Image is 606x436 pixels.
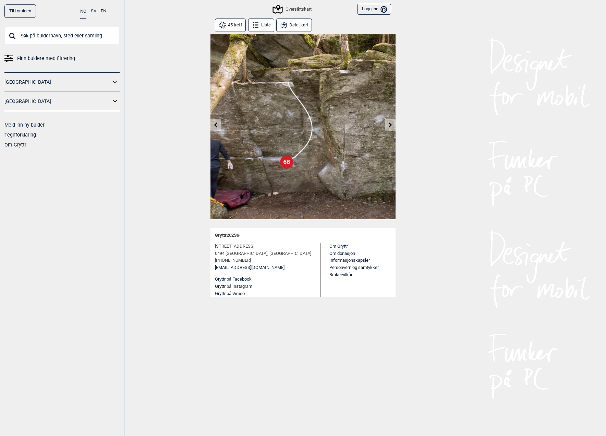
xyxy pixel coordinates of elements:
[4,142,26,148] a: Om Gryttr
[215,250,311,257] span: 0494 [GEOGRAPHIC_DATA], [GEOGRAPHIC_DATA]
[4,77,111,87] a: [GEOGRAPHIC_DATA]
[17,54,75,63] span: Finn buldere med filtrering
[215,228,391,243] div: Gryttr 2025 ©
[80,4,86,19] button: NO
[357,4,391,15] button: Logg inn
[215,19,246,32] button: 45 treff
[215,276,252,283] button: Gryttr på Facebook
[4,122,45,128] a: Meld inn ny bulder
[215,283,252,290] button: Gryttr på Instagram
[91,4,96,18] button: SV
[215,290,245,297] button: Gryttr på Vimeo
[274,5,311,13] div: Oversiktskart
[329,258,370,263] a: Informasjonskapsler
[329,265,379,270] a: Personvern og samtykker
[4,4,36,18] a: Til forsiden
[4,132,36,138] a: Tegnforklaring
[329,244,348,249] a: Om Gryttr
[215,243,254,250] span: [STREET_ADDRESS]
[329,272,352,277] a: Brukervilkår
[329,251,355,256] a: Om donasjon
[4,27,120,45] input: Søk på buldernavn, sted eller samling
[101,4,106,18] button: EN
[215,264,284,271] a: [EMAIL_ADDRESS][DOMAIN_NAME]
[4,54,120,63] a: Finn buldere med filtrering
[210,34,396,219] img: Hooligans venstre 200426
[276,19,312,32] button: Detaljkart
[4,96,111,106] a: [GEOGRAPHIC_DATA]
[248,19,274,32] button: Liste
[215,257,251,264] span: [PHONE_NUMBER]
